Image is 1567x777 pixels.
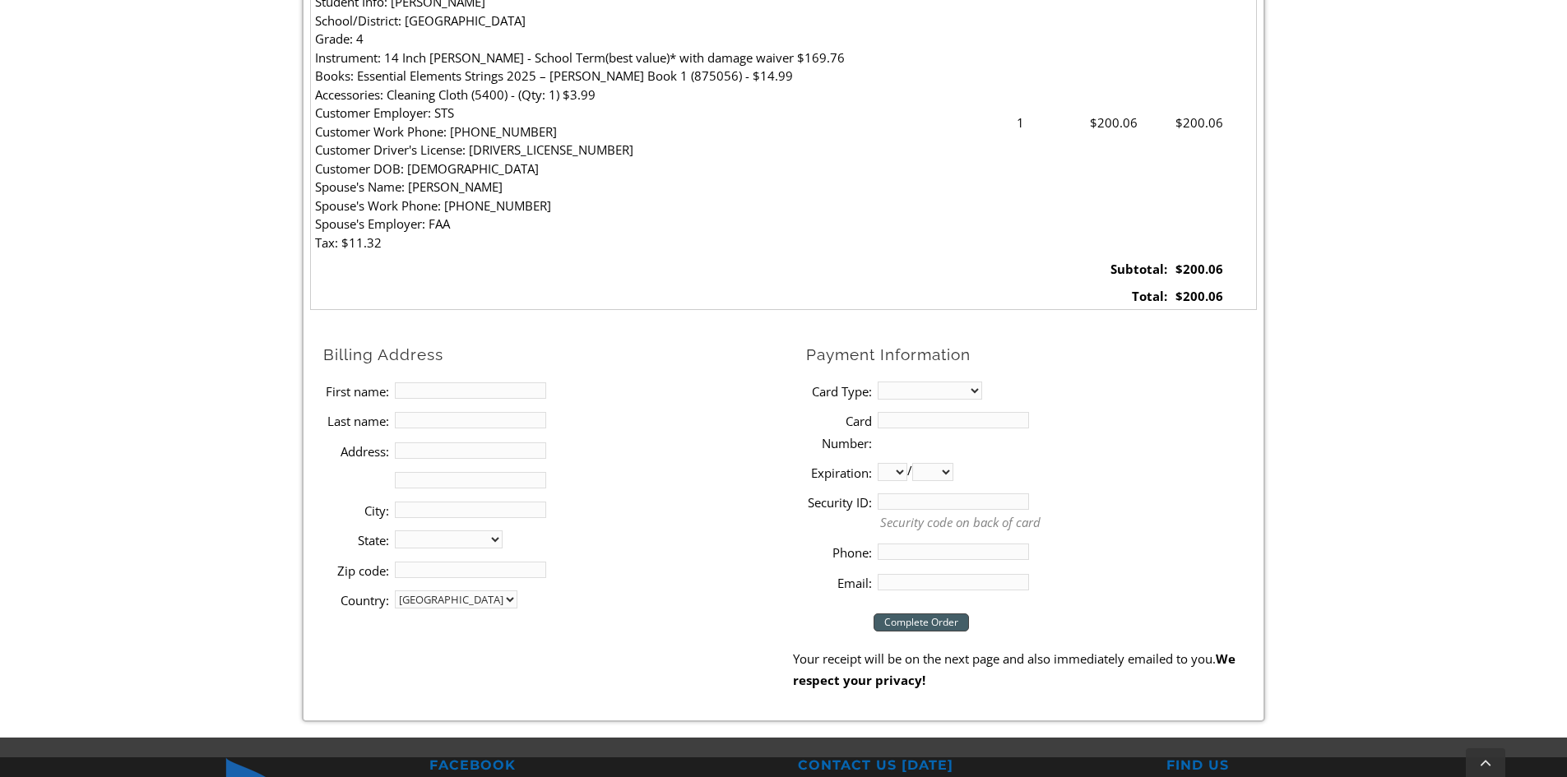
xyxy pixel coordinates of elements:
[323,560,389,581] label: Zip code:
[429,757,769,775] h2: FACEBOOK
[806,410,872,454] label: Card Number:
[1171,256,1257,283] td: $200.06
[323,410,389,432] label: Last name:
[395,530,503,548] select: State billing address
[806,381,872,402] label: Card Type:
[806,492,872,513] label: Security ID:
[806,345,1257,365] h2: Payment Information
[806,542,872,563] label: Phone:
[1086,256,1171,283] td: Subtotal:
[323,500,389,521] label: City:
[323,381,389,402] label: First name:
[395,590,517,608] select: country
[806,462,872,483] label: Expiration:
[806,572,872,594] label: Email:
[323,441,389,462] label: Address:
[880,513,1257,532] p: Security code on back of card
[798,757,1138,775] h2: CONTACT US [DATE]
[1086,283,1171,310] td: Total:
[793,648,1257,691] p: Your receipt will be on the next page and also immediately emailed to you.
[1166,757,1506,775] h2: FIND US
[874,613,969,631] input: Complete Order
[1171,283,1257,310] td: $200.06
[323,590,389,611] label: Country:
[806,457,1257,487] li: /
[323,345,793,365] h2: Billing Address
[323,530,389,551] label: State:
